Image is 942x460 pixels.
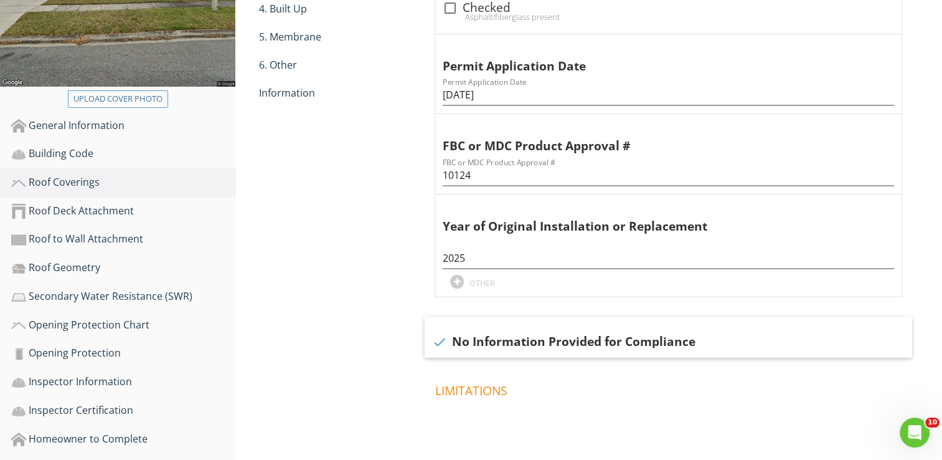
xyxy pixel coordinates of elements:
[11,317,235,333] div: Opening Protection Chart
[900,418,930,448] iframe: Intercom live chat
[11,289,235,305] div: Secondary Water Resistance (SWR)
[11,374,235,390] div: Inspector Information
[259,29,405,44] div: 5. Membrane
[925,418,940,428] span: 10
[443,119,872,155] div: FBC or MDC Product Approval #
[259,57,405,72] div: 6. Other
[443,199,872,236] div: Year of Original Installation or Replacement
[443,85,894,105] input: Permit Application Date
[469,278,495,288] div: OTHER
[11,118,235,134] div: General Information
[259,1,405,16] div: 4. Built Up
[259,85,405,100] div: Information
[73,93,162,105] div: Upload cover photo
[443,39,872,75] div: Permit Application Date
[11,260,235,276] div: Roof Geometry
[11,431,235,448] div: Homeowner to Complete
[68,90,168,108] button: Upload cover photo
[11,203,235,219] div: Roof Deck Attachment
[435,378,907,399] h4: Limitations
[443,248,894,269] input: #
[11,146,235,162] div: Building Code
[11,231,235,247] div: Roof to Wall Attachment
[11,175,235,191] div: Roof Coverings
[11,403,235,419] div: Inspector Certification
[443,12,894,22] div: Asphalt/fiberglass present
[443,165,894,186] input: FBC or MDC Product Approval #
[11,345,235,362] div: Opening Protection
